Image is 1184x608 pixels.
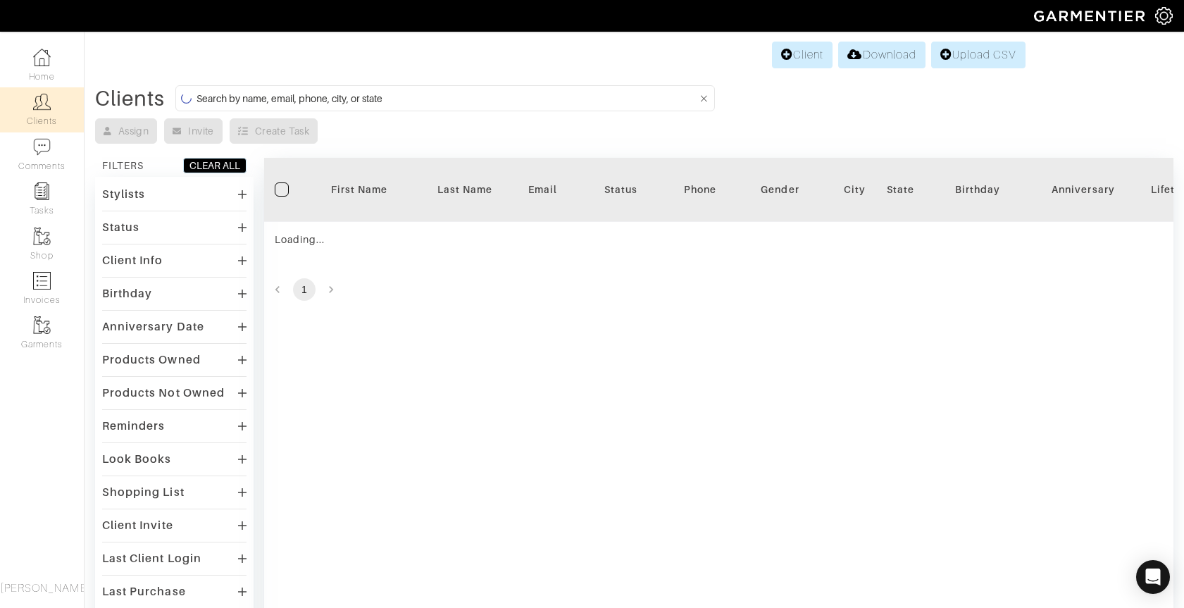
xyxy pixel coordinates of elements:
div: First Name [317,182,401,197]
div: Clients [95,92,165,106]
div: Stylists [102,187,145,201]
div: Last Purchase [102,585,186,599]
th: Toggle SortBy [306,158,412,222]
a: Download [838,42,925,68]
img: garmentier-logo-header-white-b43fb05a5012e4ada735d5af1a66efaba907eab6374d6393d1fbf88cb4ef424d.png [1027,4,1155,28]
img: gear-icon-white-bd11855cb880d31180b6d7d6211b90ccbf57a29d726f0c71d8c61bd08dd39cc2.png [1155,7,1173,25]
div: Status [578,182,663,197]
div: City [844,182,866,197]
th: Toggle SortBy [568,158,673,222]
th: Toggle SortBy [925,158,1030,222]
div: Loading... [275,232,557,247]
div: Phone [684,182,716,197]
a: Client [772,42,833,68]
img: orders-icon-0abe47150d42831381b5fb84f609e132dff9fe21cb692f30cb5eec754e2cba89.png [33,272,51,290]
div: Client Invite [102,519,173,533]
div: Anniversary Date [102,320,204,334]
div: Anniversary [1041,182,1126,197]
img: reminder-icon-8004d30b9f0a5d33ae49ab947aed9ed385cf756f9e5892f1edd6e32f2345188e.png [33,182,51,200]
div: CLEAR ALL [189,159,240,173]
div: Products Owned [102,353,201,367]
div: Status [102,221,139,235]
th: Toggle SortBy [412,158,518,222]
th: Toggle SortBy [1030,158,1136,222]
nav: pagination navigation [264,278,1173,301]
input: Search by name, email, phone, city, or state [197,89,697,107]
div: Last Client Login [102,552,201,566]
a: Upload CSV [931,42,1026,68]
div: Shopping List [102,485,185,500]
img: dashboard-icon-dbcd8f5a0b271acd01030246c82b418ddd0df26cd7fceb0bd07c9910d44c42f6.png [33,49,51,66]
img: garments-icon-b7da505a4dc4fd61783c78ac3ca0ef83fa9d6f193b1c9dc38574b1d14d53ca28.png [33,228,51,245]
img: comment-icon-a0a6a9ef722e966f86d9cbdc48e553b5cf19dbc54f86b18d962a5391bc8f6eb6.png [33,138,51,156]
div: Gender [738,182,823,197]
img: clients-icon-6bae9207a08558b7cb47a8932f037763ab4055f8c8b6bfacd5dc20c3e0201464.png [33,93,51,111]
div: Birthday [102,287,152,301]
div: State [887,182,914,197]
div: Products Not Owned [102,386,225,400]
div: Open Intercom Messenger [1136,560,1170,594]
button: page 1 [293,278,316,301]
div: Client Info [102,254,163,268]
div: FILTERS [102,159,144,173]
div: Birthday [935,182,1020,197]
img: garments-icon-b7da505a4dc4fd61783c78ac3ca0ef83fa9d6f193b1c9dc38574b1d14d53ca28.png [33,316,51,334]
div: Look Books [102,452,172,466]
div: Last Name [423,182,507,197]
div: Reminders [102,419,165,433]
button: CLEAR ALL [183,158,247,173]
div: Email [528,182,557,197]
th: Toggle SortBy [728,158,833,222]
